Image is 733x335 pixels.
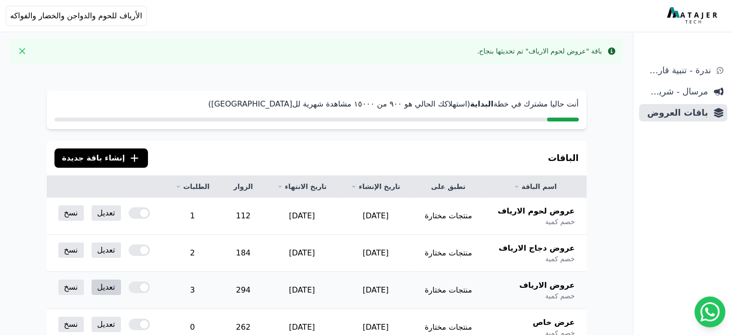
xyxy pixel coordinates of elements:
a: الطلبات [175,182,210,191]
td: 3 [163,272,222,309]
span: الأرياف للحوم والدواجن والخضار والفواكه [10,10,142,22]
th: الزوار [222,176,265,198]
th: تطبق على [413,176,484,198]
span: خصم كمية [545,217,574,227]
td: [DATE] [339,235,413,272]
a: تعديل [92,280,121,295]
span: باقات العروض [643,106,708,120]
button: الأرياف للحوم والدواجن والخضار والفواكه [6,6,147,26]
td: [DATE] [265,235,339,272]
strong: البداية [470,99,493,108]
p: أنت حاليا مشترك في خطة (استهلاكك الحالي هو ٩۰۰ من ١٥۰۰۰ مشاهدة شهرية لل[GEOGRAPHIC_DATA]) [54,98,579,110]
a: نسخ [58,242,84,258]
td: [DATE] [265,272,339,309]
a: اسم الباقة [496,182,575,191]
span: عروض الارياف [519,280,574,291]
span: خصم كمية [545,254,574,264]
td: منتجات مختارة [413,272,484,309]
div: باقة "عروض لحوم الارياف" تم تحديثها بنجاح. [477,46,602,56]
span: مرسال - شريط دعاية [643,85,708,98]
a: تاريخ الانتهاء [277,182,327,191]
td: 294 [222,272,265,309]
span: عروض دجاج الارياف [499,242,575,254]
td: 112 [222,198,265,235]
td: [DATE] [265,198,339,235]
td: منتجات مختارة [413,198,484,235]
button: Close [14,43,30,59]
span: عرض خاص [533,317,574,328]
a: نسخ [58,280,84,295]
td: [DATE] [339,198,413,235]
span: عروض لحوم الارياف [498,205,575,217]
span: ندرة - تنبية قارب علي النفاذ [643,64,711,77]
a: تاريخ الإنشاء [350,182,401,191]
span: خصم كمية [545,291,574,301]
td: 184 [222,235,265,272]
td: 1 [163,198,222,235]
a: نسخ [58,317,84,332]
a: تعديل [92,242,121,258]
span: إنشاء باقة جديدة [62,152,125,164]
a: تعديل [92,205,121,221]
button: إنشاء باقة جديدة [54,148,148,168]
img: MatajerTech Logo [667,7,720,25]
td: منتجات مختارة [413,235,484,272]
td: 2 [163,235,222,272]
h3: الباقات [548,151,579,165]
td: [DATE] [339,272,413,309]
a: نسخ [58,205,84,221]
a: تعديل [92,317,121,332]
